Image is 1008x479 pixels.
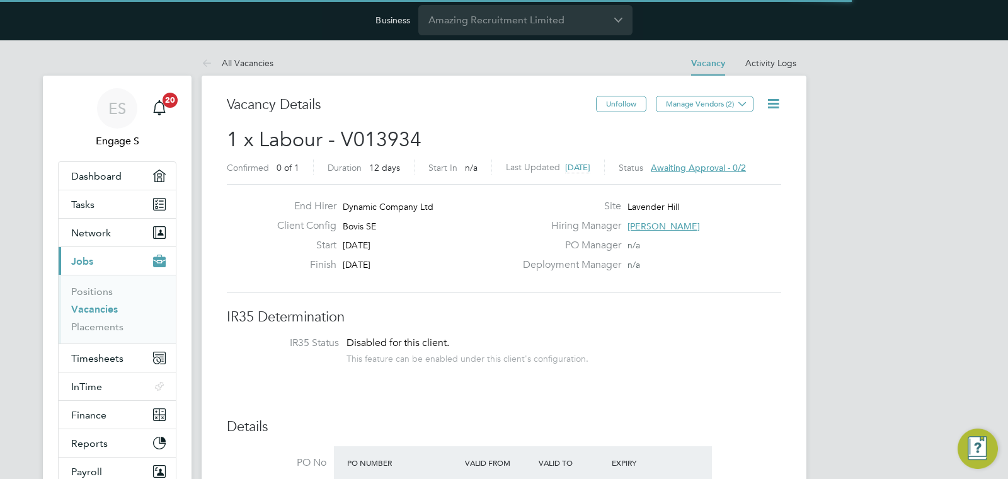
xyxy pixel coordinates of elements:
button: Unfollow [596,96,646,112]
label: PO Manager [515,239,621,252]
a: Positions [71,286,113,297]
h3: Vacancy Details [227,96,596,114]
span: Awaiting approval - 0/2 [651,162,746,173]
button: Network [59,219,176,246]
label: Start [267,239,336,252]
span: Finance [71,409,106,421]
a: Placements [71,321,123,333]
a: Vacancy [691,58,725,69]
span: n/a [627,239,640,251]
a: 20 [147,88,172,129]
span: Jobs [71,255,93,267]
span: Bovis SE [343,221,376,232]
span: Payroll [71,466,102,478]
a: Activity Logs [745,57,796,69]
span: Tasks [71,199,94,211]
span: Engage S [58,134,176,149]
span: [DATE] [343,239,370,251]
label: IR35 Status [239,337,339,350]
button: Timesheets [59,344,176,372]
label: PO No [227,456,326,470]
span: [DATE] [565,162,590,173]
span: 12 days [369,162,400,173]
span: Dashboard [71,170,122,182]
button: InTime [59,372,176,400]
a: Dashboard [59,162,176,190]
span: n/a [465,162,478,173]
span: 0 of 1 [277,162,299,173]
a: ESEngage S [58,88,176,149]
span: Disabled for this client. [346,337,449,349]
span: ES [108,100,126,117]
button: Finance [59,401,176,429]
div: Jobs [59,275,176,343]
a: All Vacancies [202,57,273,69]
span: [PERSON_NAME] [627,221,700,232]
label: Site [515,200,621,213]
button: Jobs [59,247,176,275]
a: Vacancies [71,303,118,315]
div: Valid To [535,451,609,474]
label: Finish [267,258,336,272]
label: Deployment Manager [515,258,621,272]
label: Start In [428,162,457,173]
span: Dynamic Company Ltd [343,201,433,212]
span: Timesheets [71,352,123,364]
div: Valid From [462,451,535,474]
span: [DATE] [343,259,370,270]
label: Status [619,162,643,173]
span: Reports [71,437,108,449]
h3: IR35 Determination [227,308,781,326]
div: This feature can be enabled under this client's configuration. [346,350,588,364]
span: InTime [71,381,102,393]
a: Tasks [59,190,176,218]
label: Duration [328,162,362,173]
button: Manage Vendors (2) [656,96,753,112]
label: Last Updated [506,161,560,173]
span: Network [71,227,111,239]
div: PO Number [344,451,462,474]
div: Expiry [609,451,682,474]
span: 1 x Labour - V013934 [227,127,421,152]
button: Reports [59,429,176,457]
label: Hiring Manager [515,219,621,233]
span: Lavender Hill [627,201,679,212]
span: 20 [163,93,178,108]
label: End Hirer [267,200,336,213]
label: Business [375,14,410,26]
span: n/a [627,259,640,270]
label: Client Config [267,219,336,233]
h3: Details [227,418,781,436]
label: Confirmed [227,162,269,173]
button: Engage Resource Center [958,429,998,469]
